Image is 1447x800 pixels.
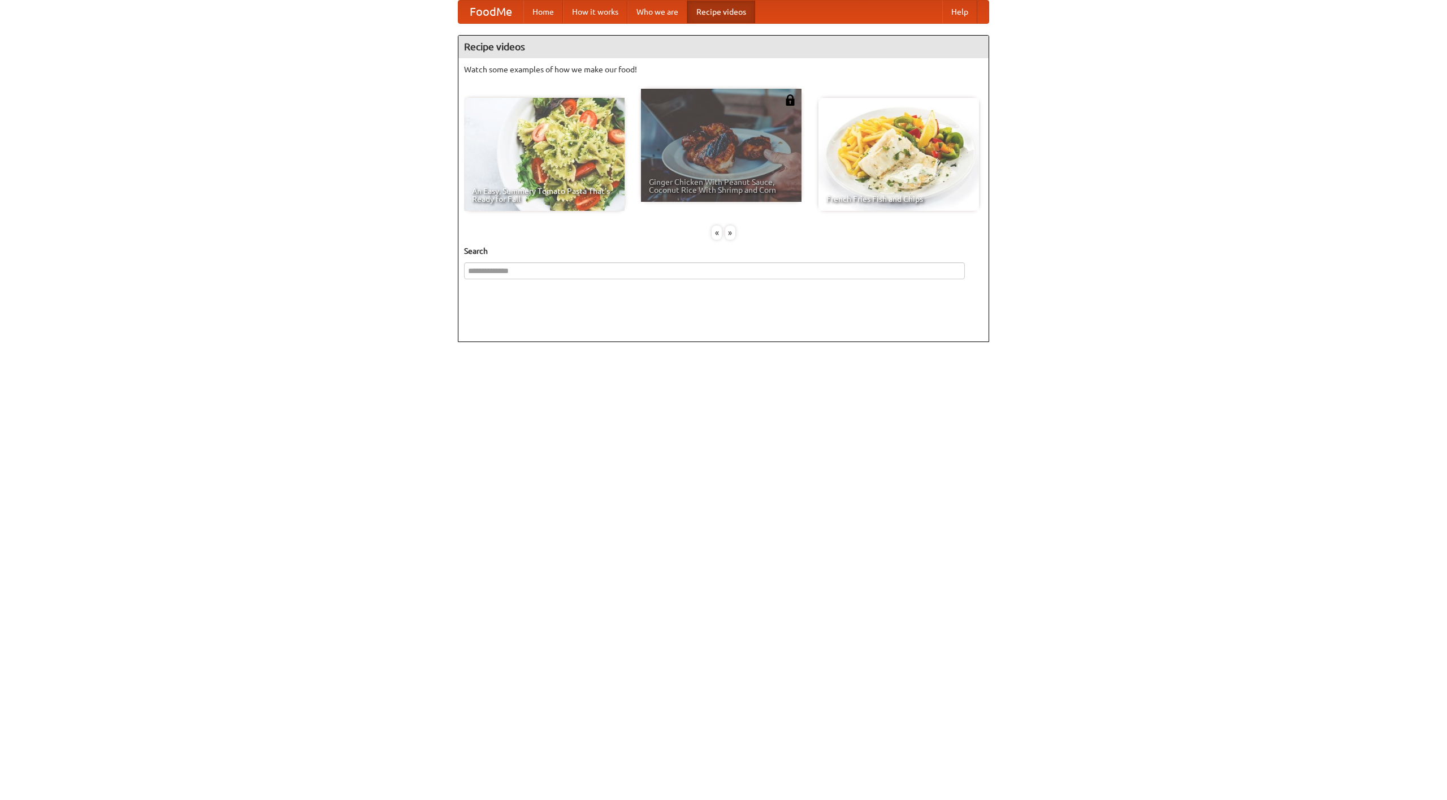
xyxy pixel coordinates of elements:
[687,1,755,23] a: Recipe videos
[458,1,523,23] a: FoodMe
[523,1,563,23] a: Home
[464,98,625,211] a: An Easy, Summery Tomato Pasta That's Ready for Fall
[464,245,983,257] h5: Search
[472,187,617,203] span: An Easy, Summery Tomato Pasta That's Ready for Fall
[627,1,687,23] a: Who we are
[725,226,735,240] div: »
[818,98,979,211] a: French Fries Fish and Chips
[826,195,971,203] span: French Fries Fish and Chips
[458,36,989,58] h4: Recipe videos
[464,64,983,75] p: Watch some examples of how we make our food!
[563,1,627,23] a: How it works
[785,94,796,106] img: 483408.png
[942,1,977,23] a: Help
[712,226,722,240] div: «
